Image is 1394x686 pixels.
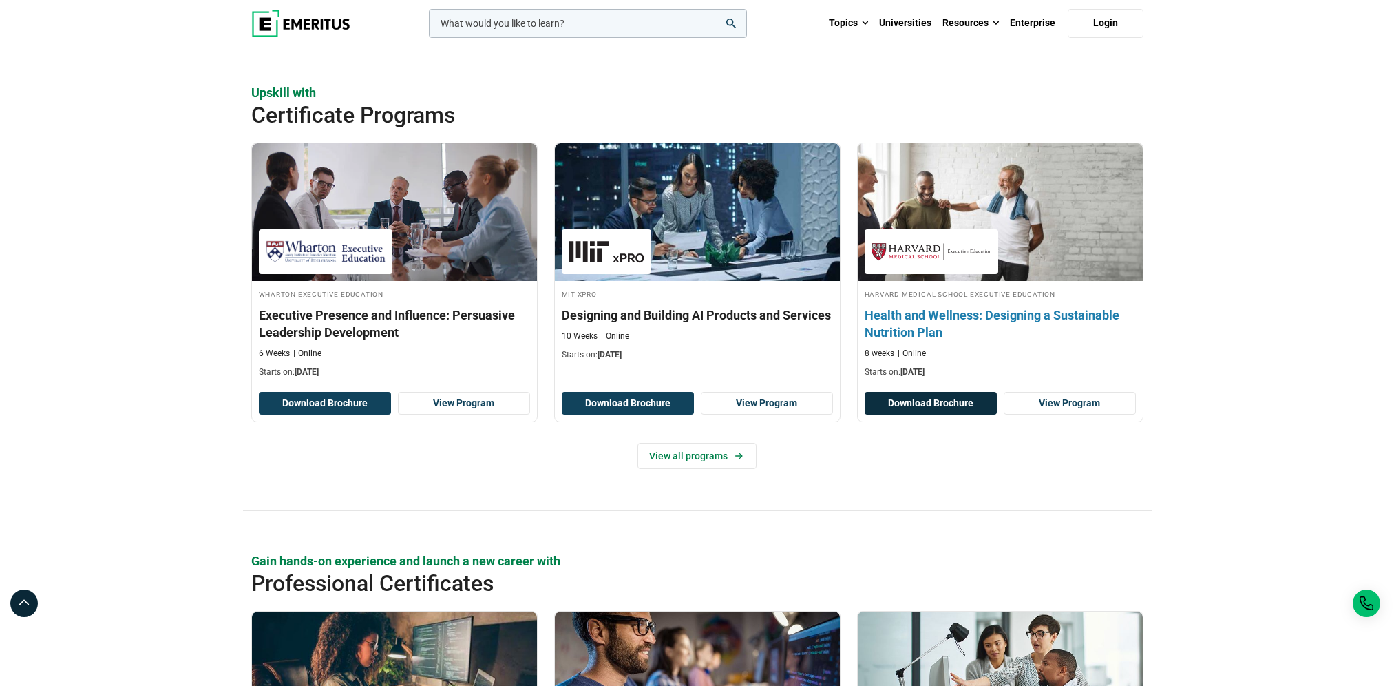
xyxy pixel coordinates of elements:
h4: Harvard Medical School Executive Education [865,288,1136,300]
p: 8 weeks [865,348,894,360]
h2: Certificate Programs [251,101,1054,129]
a: View Program [398,392,530,415]
a: View all programs [637,443,757,469]
p: Starts on: [259,366,530,378]
p: Gain hands-on experience and launch a new career with [251,552,1143,570]
p: 6 Weeks [259,348,290,360]
a: Leadership Course by Wharton Executive Education - October 22, 2025 Wharton Executive Education W... [252,143,537,385]
span: [DATE] [295,367,319,377]
img: MIT xPRO [569,236,644,267]
h4: MIT xPRO [562,288,833,300]
button: Download Brochure [259,392,391,415]
p: Online [293,348,321,360]
p: Upskill with [251,84,1143,101]
h3: Health and Wellness: Designing a Sustainable Nutrition Plan [865,306,1136,341]
h2: Professional Certificates [251,570,1054,597]
a: View Program [701,392,833,415]
img: Wharton Executive Education [266,236,386,267]
a: Login [1068,9,1143,38]
button: Download Brochure [562,392,694,415]
img: Harvard Medical School Executive Education [872,236,991,267]
h4: Wharton Executive Education [259,288,530,300]
h3: Designing and Building AI Products and Services [562,306,833,324]
a: View Program [1004,392,1136,415]
img: Health and Wellness: Designing a Sustainable Nutrition Plan | Online Healthcare Course [843,136,1157,288]
p: Starts on: [865,366,1136,378]
button: Download Brochure [865,392,997,415]
p: Starts on: [562,349,833,361]
p: 10 Weeks [562,331,598,342]
input: woocommerce-product-search-field-0 [429,9,747,38]
a: AI and Machine Learning Course by MIT xPRO - October 9, 2025 MIT xPRO MIT xPRO Designing and Buil... [555,143,840,368]
a: Healthcare Course by Harvard Medical School Executive Education - October 30, 2025 Harvard Medica... [858,143,1143,385]
span: [DATE] [900,367,925,377]
h3: Executive Presence and Influence: Persuasive Leadership Development [259,306,530,341]
p: Online [601,331,629,342]
img: Designing and Building AI Products and Services | Online AI and Machine Learning Course [555,143,840,281]
p: Online [898,348,926,360]
img: Executive Presence and Influence: Persuasive Leadership Development | Online Leadership Course [252,143,537,281]
span: [DATE] [598,350,622,360]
